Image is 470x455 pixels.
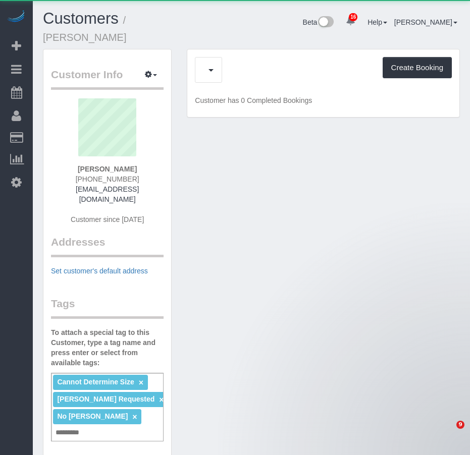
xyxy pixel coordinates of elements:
span: [PERSON_NAME] Requested [57,395,154,403]
img: New interface [317,16,334,29]
a: × [132,413,137,421]
span: Customer since [DATE] [71,215,144,223]
a: Customers [43,10,119,27]
a: Set customer's default address [51,267,148,275]
a: [PERSON_NAME] [394,18,457,26]
span: Cannot Determine Size [57,378,134,386]
iframe: Intercom live chat [436,421,460,445]
span: 16 [349,13,357,21]
a: Beta [303,18,334,26]
a: [EMAIL_ADDRESS][DOMAIN_NAME] [76,185,139,203]
strong: [PERSON_NAME] [78,165,137,173]
legend: Tags [51,296,164,319]
span: No [PERSON_NAME] [57,412,128,420]
a: × [139,378,143,387]
span: 9 [456,421,464,429]
img: Automaid Logo [6,10,26,24]
span: [PHONE_NUMBER] [76,175,139,183]
p: Customer has 0 Completed Bookings [195,95,452,105]
a: × [159,395,164,404]
label: To attach a special tag to this Customer, type a tag name and press enter or select from availabl... [51,327,164,368]
button: Create Booking [383,57,452,78]
a: 16 [341,10,360,32]
a: Help [368,18,387,26]
legend: Customer Info [51,67,164,90]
